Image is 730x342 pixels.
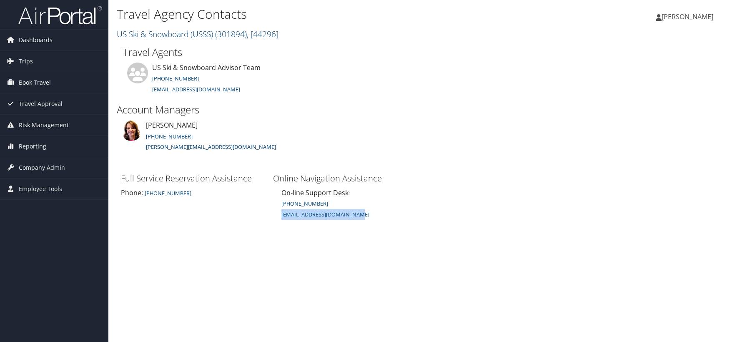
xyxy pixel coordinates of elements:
h3: Online Navigation Assistance [273,173,417,184]
span: Dashboards [19,30,53,50]
a: [PHONE_NUMBER] [281,200,328,207]
h1: Travel Agency Contacts [117,5,520,23]
small: [EMAIL_ADDRESS][DOMAIN_NAME] [281,211,369,218]
span: On-line Support Desk [281,188,349,197]
a: [EMAIL_ADDRESS][DOMAIN_NAME] [152,85,240,93]
a: [EMAIL_ADDRESS][DOMAIN_NAME] [281,209,369,219]
a: US Ski & Snowboard (USSS) [117,28,278,40]
span: Trips [19,51,33,72]
small: [PHONE_NUMBER] [145,189,191,197]
span: Company Admin [19,157,65,178]
span: Risk Management [19,115,69,136]
span: Book Travel [19,72,51,93]
img: airportal-logo.png [18,5,102,25]
a: [PERSON_NAME][EMAIL_ADDRESS][DOMAIN_NAME] [146,143,276,151]
div: Phone: [121,188,265,198]
a: [PERSON_NAME] [656,4,722,29]
span: , [ 44296 ] [247,28,278,40]
span: Reporting [19,136,46,157]
span: Employee Tools [19,179,62,199]
span: [PERSON_NAME] [662,12,713,21]
a: [PHONE_NUMBER] [146,133,193,140]
span: [PERSON_NAME] [146,121,198,130]
h3: Full Service Reservation Assistance [121,173,265,184]
span: ( 301894 ) [215,28,247,40]
span: US Ski & Snowboard Advisor Team [152,63,261,72]
img: susan-moon.jpg [121,120,142,141]
a: [PHONE_NUMBER] [143,188,191,197]
a: [PHONE_NUMBER] [152,75,199,82]
h2: Travel Agents [123,45,715,59]
span: Travel Approval [19,93,63,114]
